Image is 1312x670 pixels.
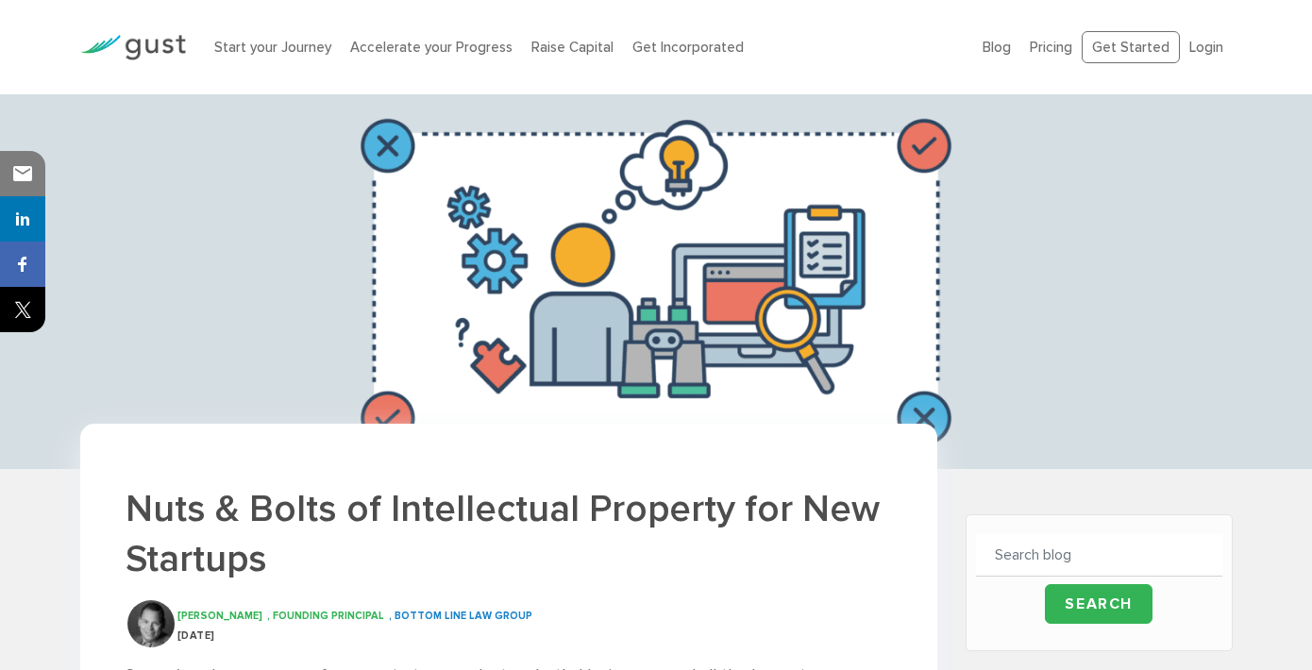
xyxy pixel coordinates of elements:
[214,39,331,56] a: Start your Journey
[80,35,186,60] img: Gust Logo
[126,484,892,584] h1: Nuts & Bolts of Intellectual Property for New Startups
[177,629,215,642] span: [DATE]
[267,610,384,622] span: , Founding Principal
[1030,39,1072,56] a: Pricing
[389,610,532,622] span: , Bottom Line Law Group
[1045,584,1152,624] input: Search
[127,600,175,647] img: Antone Johnson
[983,39,1011,56] a: Blog
[350,39,513,56] a: Accelerate your Progress
[632,39,744,56] a: Get Incorporated
[177,610,262,622] span: [PERSON_NAME]
[1082,31,1180,64] a: Get Started
[531,39,614,56] a: Raise Capital
[976,534,1222,577] input: Search blog
[1189,39,1223,56] a: Login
